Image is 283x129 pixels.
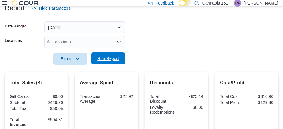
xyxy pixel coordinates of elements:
div: $504.81 [38,117,63,122]
div: $58.05 [38,106,63,111]
div: $0.00 [38,94,63,99]
div: $446.76 [38,100,63,105]
div: $0.00 [178,105,203,110]
button: Run Report [91,52,125,64]
h2: Average Spent [80,79,133,87]
div: $129.80 [248,100,273,105]
label: Date Range [5,24,26,29]
button: Export [53,53,87,65]
div: Transaction Average [80,94,105,104]
label: Locations [5,38,22,43]
span: Run Report [97,55,119,61]
button: Open list of options [116,39,121,44]
h2: Total Sales ($) [10,79,63,87]
strong: Total Invoiced [10,117,27,127]
div: Total Tax [10,106,35,111]
div: Gift Cards [10,94,35,99]
button: [DATE] [44,21,125,33]
div: Loyalty Redemptions [150,105,176,115]
h3: Report [5,5,25,12]
h2: Discounts [150,79,203,87]
div: Total Profit [220,100,245,105]
div: Total Cost [220,94,245,99]
div: $316.96 [248,94,273,99]
button: Hide Parameters [29,2,73,14]
span: Hide Parameters [39,5,71,11]
span: Export [57,53,83,65]
div: Total Discount [150,94,176,104]
div: Subtotal [10,100,35,105]
h2: Cost/Profit [220,79,273,87]
div: -$25.14 [178,94,203,99]
div: $27.92 [108,94,133,99]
